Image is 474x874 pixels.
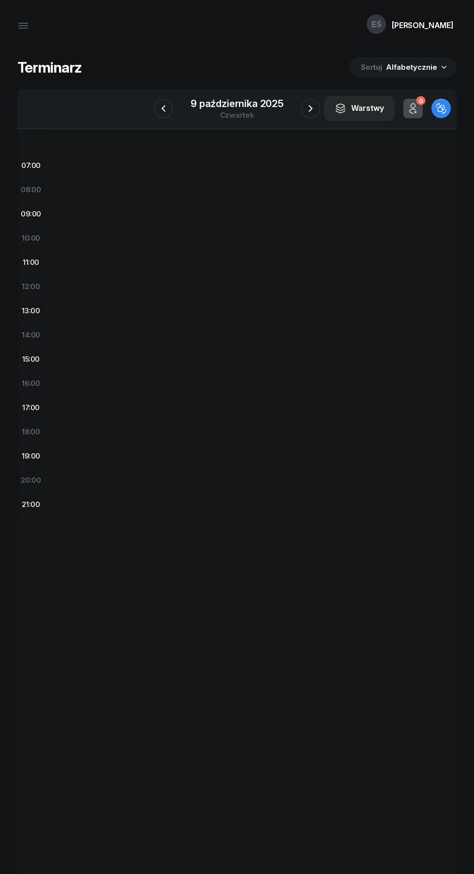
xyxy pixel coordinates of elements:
div: 0 [416,96,425,106]
div: 12:00 [17,275,44,299]
div: 08:00 [17,178,44,202]
div: 07:00 [17,153,44,178]
div: 20:00 [17,468,44,492]
div: 17:00 [17,396,44,420]
button: 0 [403,99,423,118]
div: [PERSON_NAME] [392,21,454,29]
div: Warstwy [335,102,384,115]
span: EŚ [371,20,382,29]
div: 21:00 [17,492,44,517]
div: 13:00 [17,299,44,323]
span: Sortuj [361,61,384,74]
button: Sortuj Alfabetycznie [349,57,457,77]
div: czwartek [191,111,283,119]
div: 14:00 [17,323,44,347]
div: 9 października 2025 [191,99,283,108]
div: 16:00 [17,371,44,396]
div: 09:00 [17,202,44,226]
div: 19:00 [17,444,44,468]
h1: Terminarz [17,59,82,76]
span: Alfabetycznie [386,62,437,72]
div: 18:00 [17,420,44,444]
div: 10:00 [17,226,44,250]
div: 15:00 [17,347,44,371]
div: 11:00 [17,250,44,275]
button: Warstwy [324,96,395,121]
